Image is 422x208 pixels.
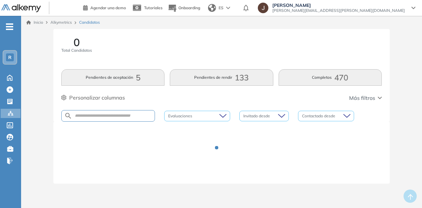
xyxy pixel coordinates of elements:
a: Inicio [26,19,43,25]
span: Alkymetrics [50,20,72,25]
button: Pendientes de aceptación5 [61,69,165,86]
button: Personalizar columnas [61,94,125,102]
span: Onboarding [178,5,200,10]
span: [PERSON_NAME][EMAIL_ADDRESS][PERSON_NAME][DOMAIN_NAME] [272,8,405,13]
a: Agendar una demo [83,3,126,11]
img: SEARCH_ALT [64,112,72,120]
span: ES [219,5,224,11]
button: Completos470 [279,69,382,86]
button: Onboarding [168,1,200,15]
span: R [8,55,12,60]
button: Más filtros [349,94,382,102]
span: Tutoriales [144,5,163,10]
span: [PERSON_NAME] [272,3,405,8]
span: Personalizar columnas [69,94,125,102]
button: Pendientes de rendir133 [170,69,273,86]
img: world [208,4,216,12]
span: 0 [74,37,80,47]
span: Más filtros [349,94,375,102]
span: Candidatos [79,19,100,25]
span: Agendar una demo [90,5,126,10]
img: arrow [226,7,230,9]
i: - [6,26,13,27]
span: Total Candidatos [61,47,92,53]
img: Logo [1,4,41,13]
